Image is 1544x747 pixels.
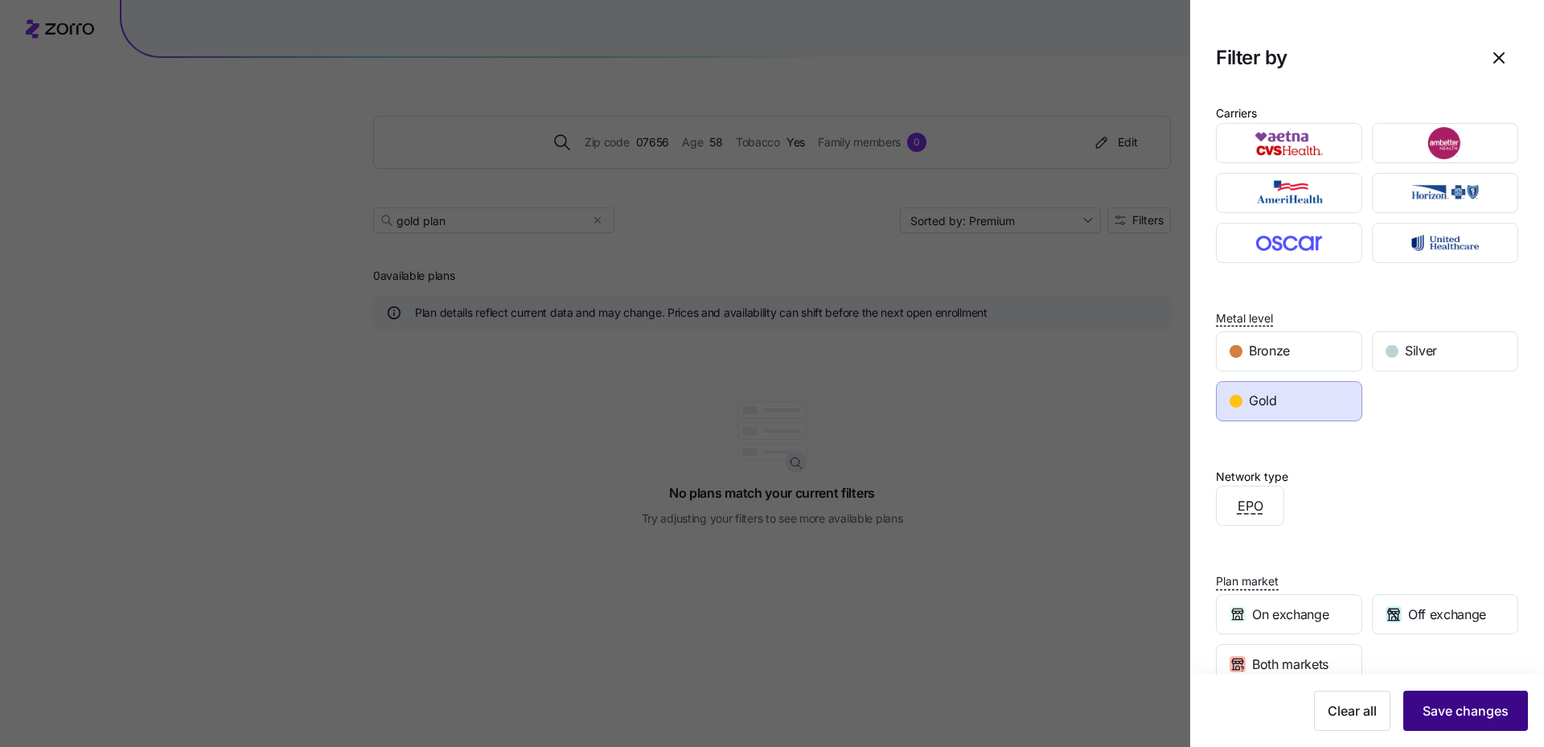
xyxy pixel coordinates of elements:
[1403,691,1528,731] button: Save changes
[1405,341,1437,361] span: Silver
[1249,341,1290,361] span: Bronze
[1216,45,1467,70] h1: Filter by
[1230,177,1349,209] img: AmeriHealth
[1216,105,1257,122] div: Carriers
[1386,177,1505,209] img: Horizon BlueCross BlueShield of New Jersey
[1328,701,1377,720] span: Clear all
[1249,391,1277,411] span: Gold
[1230,227,1349,259] img: Oscar
[1408,605,1486,625] span: Off exchange
[1216,468,1288,486] div: Network type
[1314,691,1390,731] button: Clear all
[1216,310,1273,326] span: Metal level
[1252,655,1328,675] span: Both markets
[1252,605,1328,625] span: On exchange
[1386,227,1505,259] img: UnitedHealthcare
[1423,701,1509,720] span: Save changes
[1386,127,1505,159] img: Ambetter
[1238,496,1263,516] span: EPO
[1230,127,1349,159] img: Aetna CVS Health
[1216,573,1279,589] span: Plan market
